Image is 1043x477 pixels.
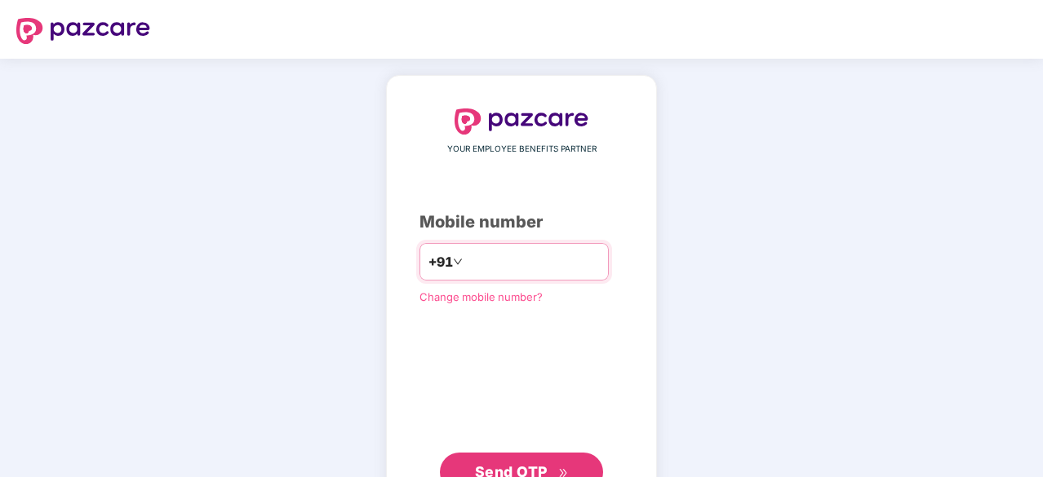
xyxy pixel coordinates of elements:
span: YOUR EMPLOYEE BENEFITS PARTNER [447,143,597,156]
img: logo [455,108,588,135]
span: down [453,257,463,267]
div: Mobile number [419,210,624,235]
span: +91 [428,252,453,272]
img: logo [16,18,150,44]
a: Change mobile number? [419,290,543,303]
